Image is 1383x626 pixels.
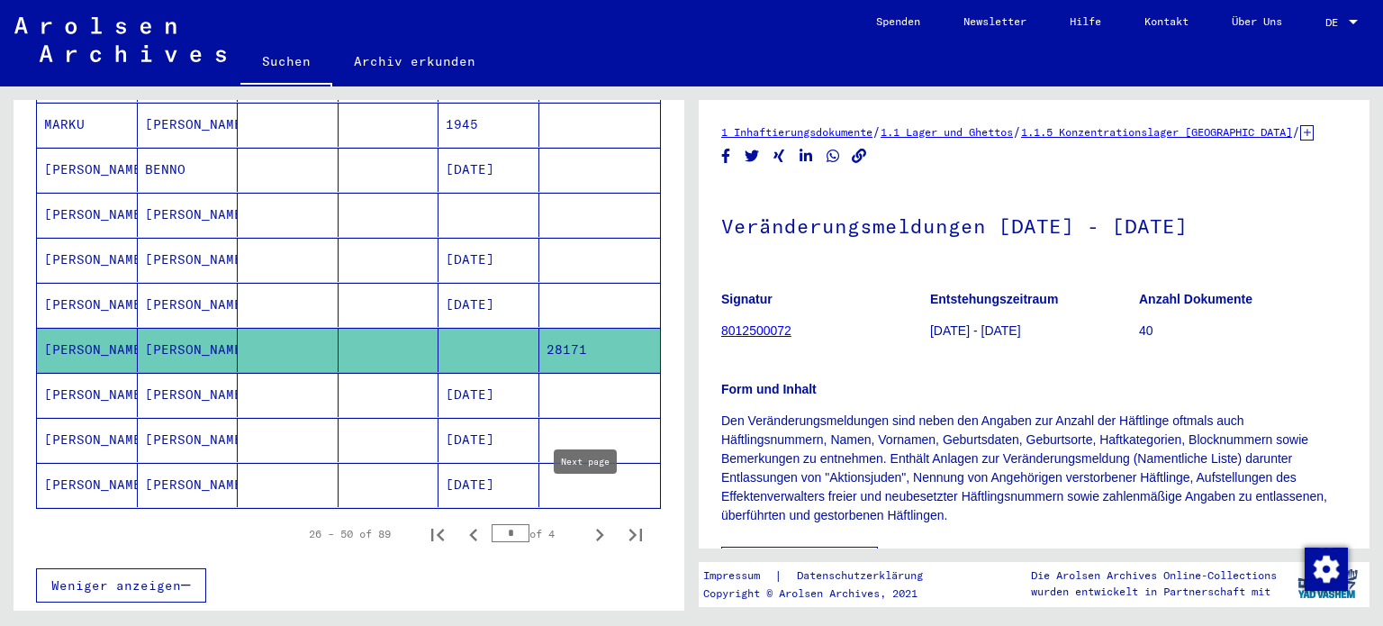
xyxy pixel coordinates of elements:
[721,125,872,139] a: 1 Inhaftierungsdokumente
[850,145,869,168] button: Copy link
[721,382,817,396] b: Form und Inhalt
[51,577,181,594] span: Weniger anzeigen
[138,418,239,462] mat-cell: [PERSON_NAME]
[438,103,539,147] mat-cell: 1945
[1305,548,1348,591] img: Zustimmung ändern
[240,40,332,86] a: Suchen
[37,148,138,192] mat-cell: [PERSON_NAME]
[539,328,661,372] mat-cell: 28171
[138,148,239,192] mat-cell: BENNO
[37,418,138,462] mat-cell: [PERSON_NAME]
[703,567,774,585] a: Impressum
[36,568,206,603] button: Weniger anzeigen
[703,585,945,602] p: Copyright © Arolsen Archives, 2021
[1013,123,1021,140] span: /
[37,193,138,237] mat-cell: [PERSON_NAME]
[332,40,497,83] a: Archiv erkunden
[438,463,539,507] mat-cell: [DATE]
[438,373,539,417] mat-cell: [DATE]
[138,103,239,147] mat-cell: [PERSON_NAME]
[37,238,138,282] mat-cell: [PERSON_NAME]
[721,323,791,338] a: 8012500072
[1139,322,1347,340] p: 40
[1139,292,1252,306] b: Anzahl Dokumente
[881,125,1013,139] a: 1.1 Lager und Ghettos
[138,328,239,372] mat-cell: [PERSON_NAME]
[824,145,843,168] button: Share on WhatsApp
[138,283,239,327] mat-cell: [PERSON_NAME]
[37,103,138,147] mat-cell: MARKU
[1304,547,1347,590] div: Zustimmung ändern
[721,292,773,306] b: Signatur
[37,463,138,507] mat-cell: [PERSON_NAME]
[1031,567,1277,584] p: Die Arolsen Archives Online-Collections
[438,148,539,192] mat-cell: [DATE]
[1021,125,1292,139] a: 1.1.5 Konzentrationslager [GEOGRAPHIC_DATA]
[1325,16,1345,29] span: DE
[420,516,456,552] button: First page
[770,145,789,168] button: Share on Xing
[1031,584,1277,600] p: wurden entwickelt in Partnerschaft mit
[37,328,138,372] mat-cell: [PERSON_NAME]
[797,145,816,168] button: Share on LinkedIn
[492,525,582,542] div: of 4
[721,547,878,581] button: Zeige alle Metadaten
[14,17,226,62] img: Arolsen_neg.svg
[438,238,539,282] mat-cell: [DATE]
[743,145,762,168] button: Share on Twitter
[1292,123,1300,140] span: /
[138,373,239,417] mat-cell: [PERSON_NAME]
[721,412,1347,525] p: Den Veränderungsmeldungen sind neben den Angaben zur Anzahl der Häftlinge oftmals auch Häftlingsn...
[309,526,391,542] div: 26 – 50 of 89
[138,193,239,237] mat-cell: [PERSON_NAME]
[717,145,736,168] button: Share on Facebook
[1294,561,1361,606] img: yv_logo.png
[582,516,618,552] button: Next page
[721,185,1347,264] h1: Veränderungsmeldungen [DATE] - [DATE]
[438,418,539,462] mat-cell: [DATE]
[138,238,239,282] mat-cell: [PERSON_NAME]
[37,283,138,327] mat-cell: [PERSON_NAME]
[872,123,881,140] span: /
[456,516,492,552] button: Previous page
[782,567,945,585] a: Datenschutzerklärung
[618,516,654,552] button: Last page
[930,292,1058,306] b: Entstehungszeitraum
[438,283,539,327] mat-cell: [DATE]
[37,373,138,417] mat-cell: [PERSON_NAME]
[703,567,945,585] div: |
[930,322,1138,340] p: [DATE] - [DATE]
[138,463,239,507] mat-cell: [PERSON_NAME]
